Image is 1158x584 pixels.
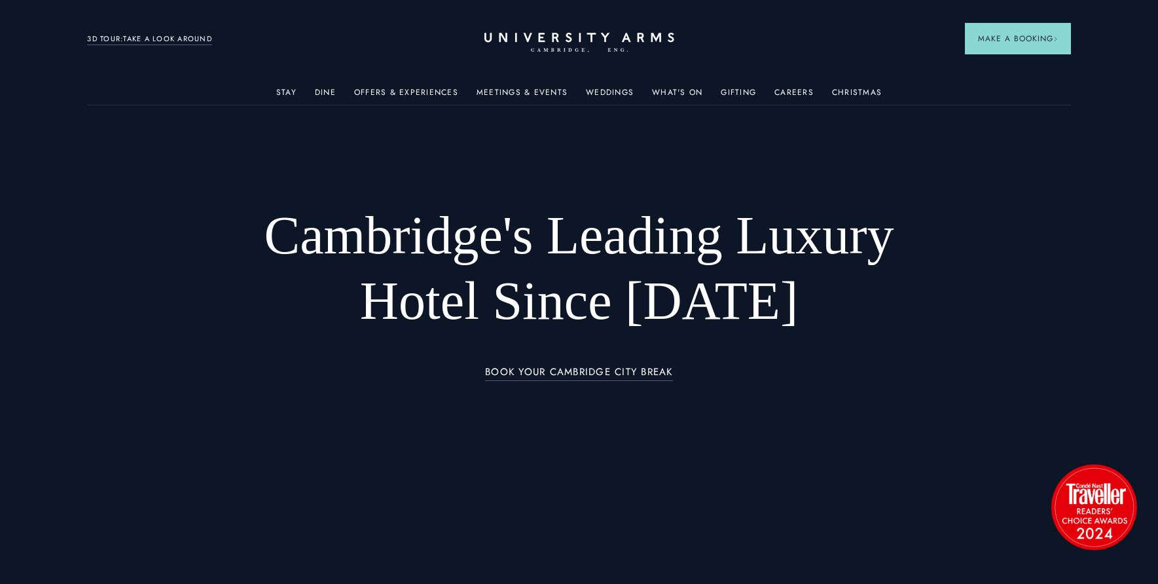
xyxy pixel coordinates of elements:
[586,88,634,105] a: Weddings
[484,33,674,53] a: Home
[477,88,568,105] a: Meetings & Events
[774,88,814,105] a: Careers
[832,88,882,105] a: Christmas
[978,33,1058,45] span: Make a Booking
[1045,458,1143,556] img: image-2524eff8f0c5d55edbf694693304c4387916dea5-1501x1501-png
[354,88,458,105] a: Offers & Experiences
[276,88,297,105] a: Stay
[652,88,702,105] a: What's On
[721,88,756,105] a: Gifting
[1053,37,1058,41] img: Arrow icon
[965,23,1071,54] button: Make a BookingArrow icon
[87,33,212,45] a: 3D TOUR:TAKE A LOOK AROUND
[230,203,928,334] h1: Cambridge's Leading Luxury Hotel Since [DATE]
[485,367,673,382] a: BOOK YOUR CAMBRIDGE CITY BREAK
[315,88,336,105] a: Dine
